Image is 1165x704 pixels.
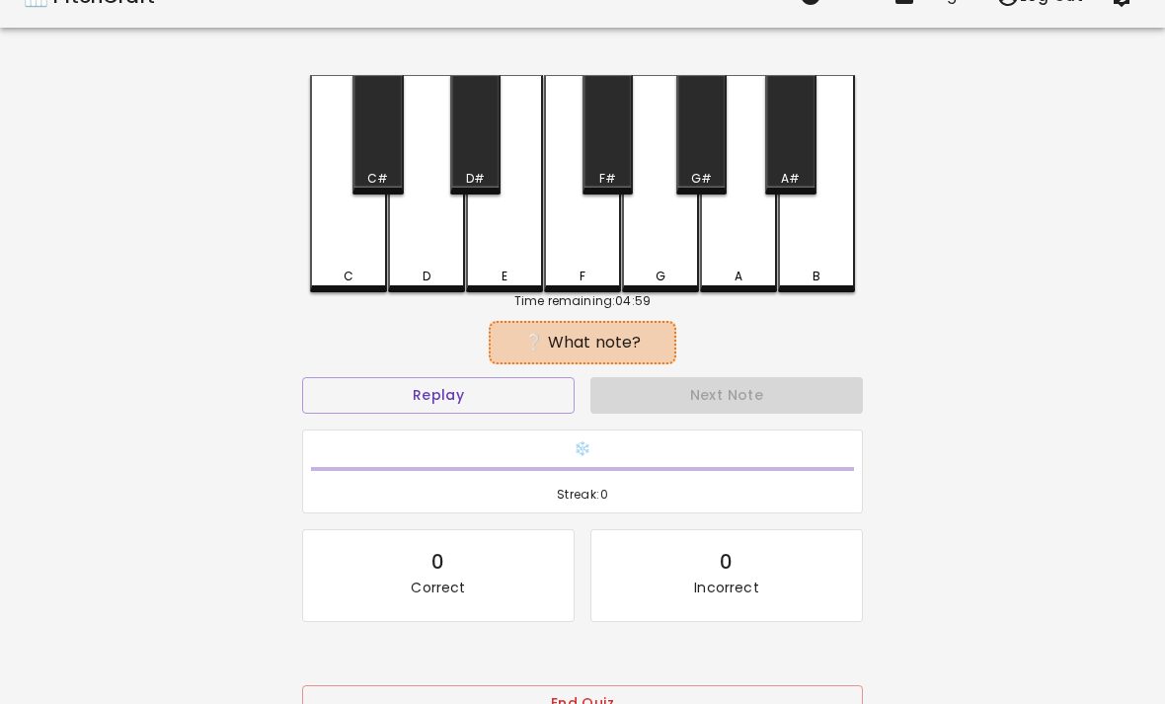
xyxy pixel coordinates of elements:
[599,170,616,188] div: F#
[310,292,855,310] div: Time remaining: 04:59
[311,485,854,505] span: Streak: 0
[499,331,665,354] div: ❔ What note?
[691,170,712,188] div: G#
[502,268,507,285] div: E
[367,170,388,188] div: C#
[344,268,353,285] div: C
[466,170,485,188] div: D#
[720,546,733,578] div: 0
[411,578,465,597] p: Correct
[656,268,665,285] div: G
[694,578,758,597] p: Incorrect
[423,268,430,285] div: D
[735,268,742,285] div: A
[311,438,854,460] h6: ❄️
[781,170,800,188] div: A#
[813,268,820,285] div: B
[431,546,444,578] div: 0
[302,377,575,414] button: Replay
[580,268,585,285] div: F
